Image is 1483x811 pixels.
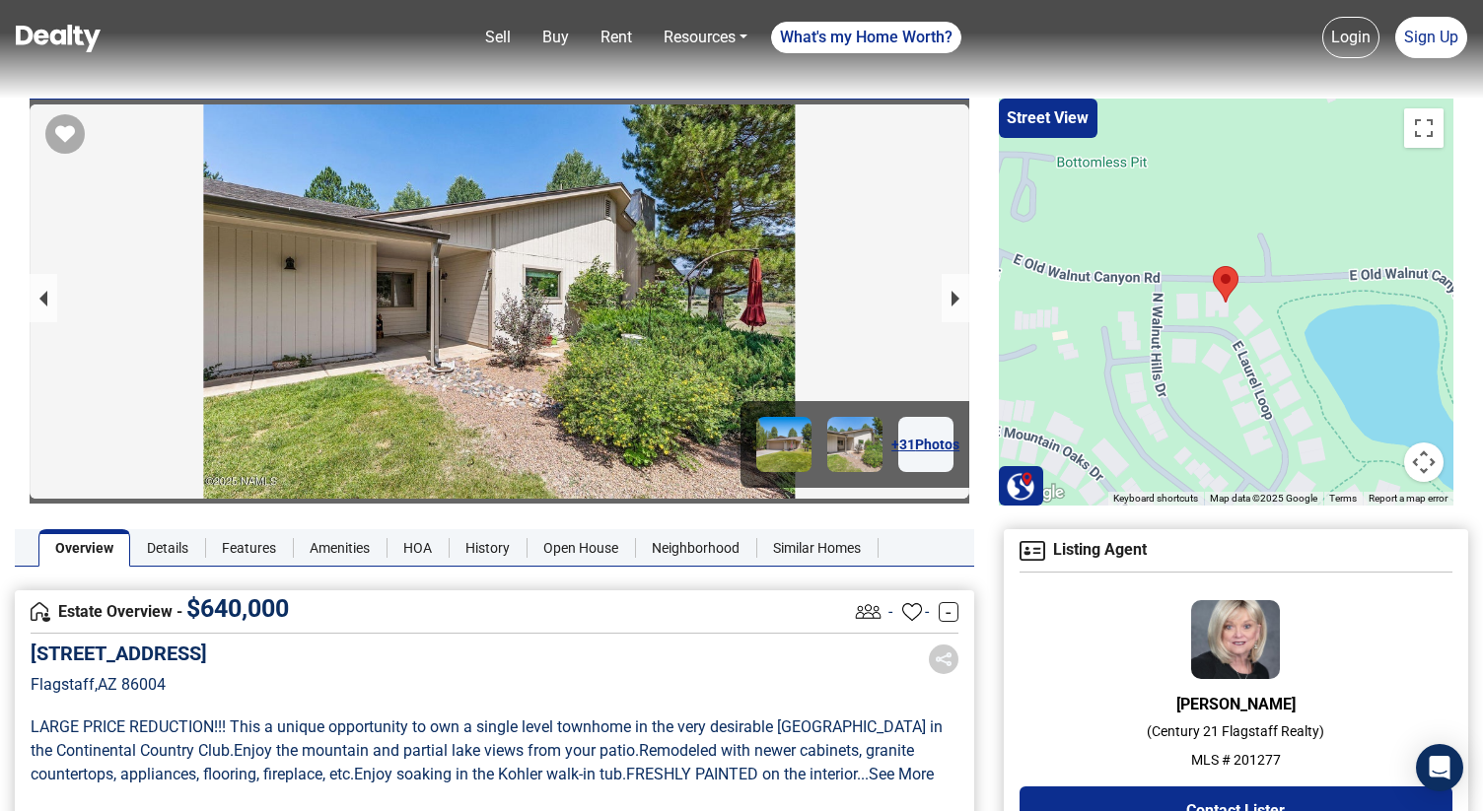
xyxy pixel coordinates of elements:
img: Listing View [851,594,885,629]
a: - [939,602,958,622]
span: FRESHLY PAINTED on the interior [626,765,857,783]
img: Agent [1020,541,1045,561]
a: Rent [593,18,640,57]
p: MLS # 201277 [1020,750,1452,771]
span: Enjoy soaking in the Kohler walk-in tub . [354,765,626,783]
button: Toggle fullscreen view [1404,108,1444,148]
a: Overview [38,529,130,567]
a: Sign Up [1395,17,1467,58]
span: Enjoy the mountain and partial lake views from your patio . [234,741,639,760]
button: next slide / item [942,274,969,322]
button: previous slide / item [30,274,57,322]
a: Resources [656,18,755,57]
img: Image [827,417,883,472]
img: Agent [1191,600,1280,679]
span: $ 640,000 [186,594,289,623]
img: Favourites [902,602,922,622]
img: Search Homes at Dealty [1006,471,1035,501]
iframe: BigID CMP Widget [10,752,69,811]
a: Sell [477,18,519,57]
span: LARGE PRICE REDUCTION!!! This a unique opportunity to own a single level townhome in the very des... [31,717,947,760]
a: Similar Homes [756,529,878,567]
span: - [888,600,892,624]
img: Image [756,417,812,472]
div: Open Intercom Messenger [1416,744,1463,791]
p: ( Century 21 Flagstaff Realty ) [1020,721,1452,742]
a: Terms [1329,493,1357,504]
h4: Listing Agent [1020,541,1452,561]
a: Report a map error [1369,493,1448,504]
h6: [PERSON_NAME] [1020,695,1452,713]
a: Neighborhood [635,529,756,567]
a: Open House [527,529,635,567]
h5: [STREET_ADDRESS] [31,642,207,665]
button: Map camera controls [1404,442,1444,482]
span: Map data ©2025 Google [1210,493,1317,504]
a: Features [205,529,293,567]
h4: Estate Overview - [31,601,851,623]
img: Overview [31,602,50,622]
img: Dealty - Buy, Sell & Rent Homes [16,25,101,52]
a: +31Photos [898,417,953,472]
a: Login [1322,17,1379,58]
a: Amenities [293,529,387,567]
a: HOA [387,529,449,567]
a: History [449,529,527,567]
a: Details [130,529,205,567]
a: ...See More [857,765,934,783]
button: Keyboard shortcuts [1113,492,1198,506]
p: Flagstaff , AZ 86004 [31,673,207,697]
a: What's my Home Worth? [771,22,961,53]
button: Street View [999,99,1097,138]
a: Buy [534,18,577,57]
span: - [925,600,929,624]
